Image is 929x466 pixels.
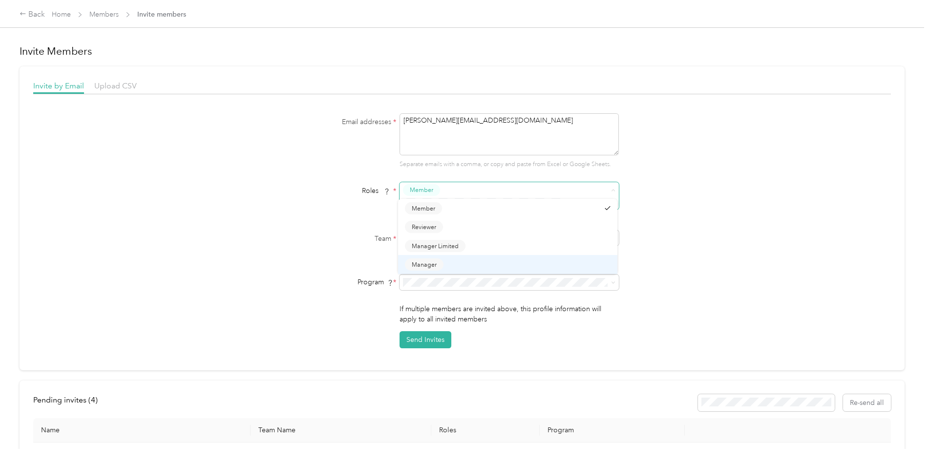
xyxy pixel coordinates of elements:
[20,44,905,58] h1: Invite Members
[89,10,119,19] a: Members
[410,186,433,194] span: Member
[137,9,186,20] span: Invite members
[52,10,71,19] a: Home
[698,394,891,411] div: Resend all invitations
[274,117,396,127] label: Email addresses
[403,184,440,196] button: Member
[405,240,465,252] button: Manager Limited
[274,277,396,287] div: Program
[412,204,435,212] span: Member
[33,395,98,404] span: Pending invites
[20,9,45,21] div: Back
[412,241,459,250] span: Manager Limited
[400,304,619,324] p: If multiple members are invited above, this profile information will apply to all invited members
[405,202,442,214] button: Member
[88,395,98,404] span: ( 4 )
[274,233,396,244] label: Team
[359,183,393,198] span: Roles
[874,411,929,466] iframe: Everlance-gr Chat Button Frame
[843,394,891,411] button: Re-send all
[33,394,105,411] div: left-menu
[33,394,891,411] div: info-bar
[400,160,619,169] p: Separate emails with a comma, or copy and paste from Excel or Google Sheets.
[33,418,251,443] th: Name
[94,81,137,90] span: Upload CSV
[540,418,684,443] th: Program
[405,221,443,233] button: Reviewer
[405,258,443,271] button: Manager
[251,418,431,443] th: Team Name
[412,223,436,232] span: Reviewer
[400,113,619,155] textarea: [PERSON_NAME][EMAIL_ADDRESS][DOMAIN_NAME]
[33,81,84,90] span: Invite by Email
[412,260,437,269] span: Manager
[400,331,451,348] button: Send Invites
[431,418,540,443] th: Roles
